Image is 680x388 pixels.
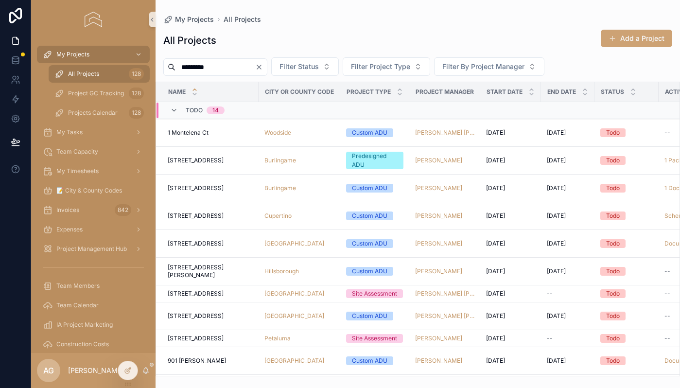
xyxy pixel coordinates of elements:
[547,267,566,275] span: [DATE]
[547,312,589,320] a: [DATE]
[346,152,403,169] a: Predesigned ADU
[486,240,535,247] a: [DATE]
[486,357,505,365] span: [DATE]
[547,157,589,164] a: [DATE]
[486,212,535,220] a: [DATE]
[415,184,462,192] span: [PERSON_NAME]
[606,356,620,365] div: Todo
[352,356,387,365] div: Custom ADU
[352,312,387,320] div: Custom ADU
[264,240,334,247] a: [GEOGRAPHIC_DATA]
[600,156,653,165] a: Todo
[415,212,462,220] span: [PERSON_NAME]
[352,334,397,343] div: Site Assessment
[163,15,214,24] a: My Projects
[168,357,253,365] a: 901 [PERSON_NAME]
[600,356,653,365] a: Todo
[264,267,334,275] a: Hillsborough
[224,15,261,24] a: All Projects
[600,184,653,193] a: Todo
[168,212,253,220] a: [STREET_ADDRESS]
[56,282,100,290] span: Team Members
[415,240,462,247] a: [PERSON_NAME]
[486,290,535,298] a: [DATE]
[264,312,334,320] a: [GEOGRAPHIC_DATA]
[346,128,403,137] a: Custom ADU
[346,289,403,298] a: Site Assessment
[601,30,672,47] a: Add a Project
[487,88,523,96] span: Start Date
[415,357,474,365] a: [PERSON_NAME]
[264,157,334,164] a: Burlingame
[486,212,505,220] span: [DATE]
[264,212,292,220] a: Cupertino
[664,129,670,137] span: --
[600,128,653,137] a: Todo
[37,277,150,295] a: Team Members
[264,357,324,365] span: [GEOGRAPHIC_DATA]
[212,106,219,114] div: 14
[56,187,122,194] span: 📝 City & County Codes
[168,184,253,192] a: [STREET_ADDRESS]
[547,240,589,247] a: [DATE]
[37,221,150,238] a: Expenses
[168,312,253,320] a: [STREET_ADDRESS]
[486,129,505,137] span: [DATE]
[547,290,589,298] a: --
[352,128,387,137] div: Custom ADU
[486,290,505,298] span: [DATE]
[37,182,150,199] a: 📝 City & County Codes
[346,312,403,320] a: Custom ADU
[264,129,334,137] a: Woodside
[486,184,535,192] a: [DATE]
[168,290,253,298] a: [STREET_ADDRESS]
[264,157,296,164] a: Burlingame
[606,184,620,193] div: Todo
[115,204,131,216] div: 842
[346,184,403,193] a: Custom ADU
[264,240,324,247] a: [GEOGRAPHIC_DATA]
[56,51,89,58] span: My Projects
[486,335,535,342] a: [DATE]
[486,184,505,192] span: [DATE]
[600,312,653,320] a: Todo
[352,212,387,220] div: Custom ADU
[37,143,150,160] a: Team Capacity
[168,129,209,137] span: 1 Montelena Ct
[347,88,391,96] span: Project Type
[547,240,566,247] span: [DATE]
[264,357,334,365] a: [GEOGRAPHIC_DATA]
[168,312,224,320] span: [STREET_ADDRESS]
[264,335,291,342] a: Petaluma
[547,335,553,342] span: --
[547,212,589,220] a: [DATE]
[168,290,224,298] span: [STREET_ADDRESS]
[486,267,505,275] span: [DATE]
[264,184,334,192] a: Burlingame
[264,312,324,320] a: [GEOGRAPHIC_DATA]
[415,129,474,137] a: [PERSON_NAME] [PERSON_NAME]
[486,312,505,320] span: [DATE]
[601,88,624,96] span: Status
[415,312,474,320] a: [PERSON_NAME] [PERSON_NAME]
[343,57,430,76] button: Select Button
[264,267,299,275] a: Hillsborough
[600,267,653,276] a: Todo
[415,357,462,365] a: [PERSON_NAME]
[168,184,224,192] span: [STREET_ADDRESS]
[547,290,553,298] span: --
[49,85,150,102] a: Project GC Tracking128
[37,162,150,180] a: My Timesheets
[352,267,387,276] div: Custom ADU
[129,88,144,99] div: 128
[346,334,403,343] a: Site Assessment
[346,239,403,248] a: Custom ADU
[606,239,620,248] div: Todo
[415,157,474,164] a: [PERSON_NAME]
[265,88,334,96] span: City or County Code
[68,109,118,117] span: Projects Calendar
